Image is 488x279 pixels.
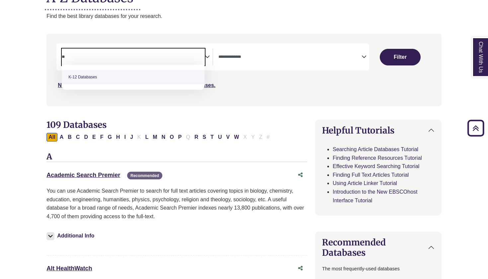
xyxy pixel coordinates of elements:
button: Share this database [294,169,307,181]
span: Recommended [127,172,162,179]
button: Filter Results D [82,133,90,141]
textarea: Search [62,55,205,60]
a: Effective Keyword Searching Tutorial [333,163,419,169]
button: Filter Results F [98,133,106,141]
a: Back to Top [465,124,486,133]
button: Filter Results N [160,133,168,141]
a: Introduction to the New EBSCOhost Interface Tutorial [333,189,417,203]
button: Filter Results P [176,133,184,141]
button: Filter Results J [128,133,135,141]
li: K-12 Databases [62,70,204,84]
button: Share this database [294,262,307,275]
a: Using Article Linker Tutorial [333,180,397,186]
a: Academic Search Premier [46,172,120,178]
h3: A [46,152,307,162]
button: Submit for Search Results [380,49,421,65]
button: Filter Results I [122,133,127,141]
button: Filter Results C [74,133,82,141]
button: Filter Results G [106,133,114,141]
button: Filter Results V [224,133,232,141]
button: Filter Results A [58,133,66,141]
button: Filter Results S [201,133,208,141]
button: All [46,133,57,141]
a: Finding Reference Resources Tutorial [333,155,422,161]
span: 109 Databases [46,119,107,130]
a: Not sure where to start? Check our Recommended Databases. [58,82,215,88]
button: Filter Results E [90,133,98,141]
textarea: Search [218,55,362,60]
button: Filter Results O [168,133,176,141]
a: Alt HealthWatch [46,265,92,272]
button: Additional Info [46,231,96,240]
a: Searching Article Databases Tutorial [333,146,418,152]
button: Recommended Databases [315,232,441,263]
button: Filter Results L [143,133,150,141]
button: Filter Results H [114,133,122,141]
button: Helpful Tutorials [315,120,441,141]
p: You can use Academic Search Premier to search for full text articles covering topics in biology, ... [46,187,307,221]
p: The most frequently-used databases [322,265,435,273]
button: Filter Results R [193,133,201,141]
button: Filter Results T [208,133,216,141]
button: Filter Results W [232,133,241,141]
nav: Search filters [46,34,442,106]
div: Alpha-list to filter by first letter of database name [46,134,272,139]
p: Find the best library databases for your research. [46,12,442,21]
button: Filter Results M [151,133,159,141]
button: Filter Results B [66,133,74,141]
button: Filter Results U [216,133,224,141]
a: Finding Full Text Articles Tutorial [333,172,409,178]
